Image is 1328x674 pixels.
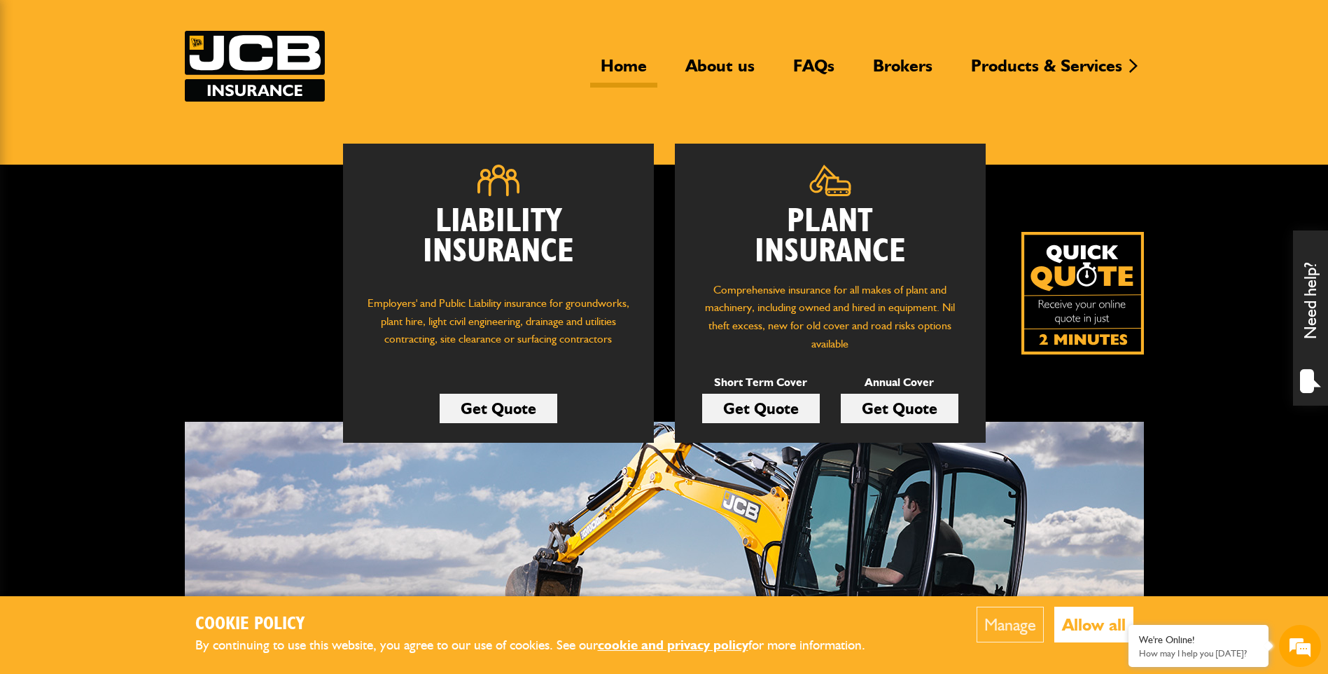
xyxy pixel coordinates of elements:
[1293,231,1328,406] div: Need help?
[1139,648,1258,659] p: How may I help you today?
[696,207,965,267] h2: Plant Insurance
[195,614,888,635] h2: Cookie Policy
[702,394,820,423] a: Get Quote
[598,637,748,653] a: cookie and privacy policy
[1021,232,1144,355] img: Quick Quote
[440,394,557,423] a: Get Quote
[195,635,888,656] p: By continuing to use this website, you agree to our use of cookies. See our for more information.
[960,55,1133,88] a: Products & Services
[1139,634,1258,646] div: We're Online!
[364,207,633,281] h2: Liability Insurance
[977,607,1044,642] button: Manage
[1054,607,1133,642] button: Allow all
[862,55,943,88] a: Brokers
[783,55,845,88] a: FAQs
[185,31,325,102] img: JCB Insurance Services logo
[675,55,765,88] a: About us
[1021,232,1144,355] a: Get your insurance quote isn just 2-minutes
[841,373,958,392] p: Annual Cover
[702,373,820,392] p: Short Term Cover
[185,31,325,102] a: JCB Insurance Services
[841,394,958,423] a: Get Quote
[590,55,657,88] a: Home
[696,281,965,352] p: Comprehensive insurance for all makes of plant and machinery, including owned and hired in equipm...
[364,294,633,362] p: Employers' and Public Liability insurance for groundworks, plant hire, light civil engineering, d...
